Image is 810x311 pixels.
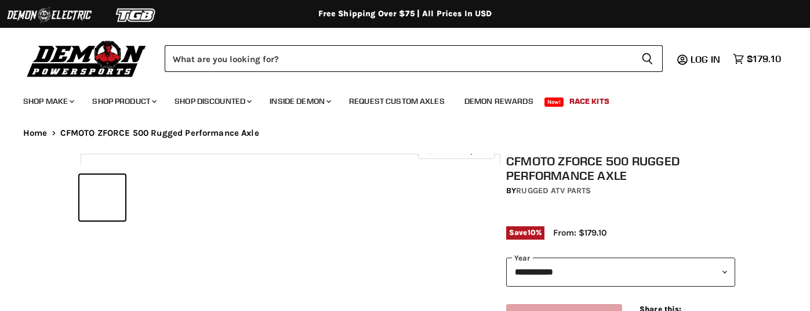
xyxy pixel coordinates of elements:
[506,226,544,239] span: Save %
[727,50,787,67] a: $179.10
[79,175,125,220] button: IMAGE thumbnail
[93,4,180,26] img: TGB Logo 2
[506,185,735,197] div: by
[506,258,735,286] select: year
[632,45,663,72] button: Search
[165,45,632,72] input: Search
[261,89,338,113] a: Inside Demon
[691,53,720,65] span: Log in
[83,89,164,113] a: Shop Product
[60,128,259,138] span: CFMOTO ZFORCE 500 Rugged Performance Axle
[685,54,727,64] a: Log in
[166,89,259,113] a: Shop Discounted
[516,186,591,196] a: Rugged ATV Parts
[165,45,663,72] form: Product
[506,154,735,183] h1: CFMOTO ZFORCE 500 Rugged Performance Axle
[456,89,542,113] a: Demon Rewards
[528,228,536,237] span: 10
[14,85,778,113] ul: Main menu
[340,89,453,113] a: Request Custom Axles
[23,128,48,138] a: Home
[6,4,93,26] img: Demon Electric Logo 2
[23,38,150,79] img: Demon Powersports
[424,146,488,155] span: Click to expand
[14,89,81,113] a: Shop Make
[553,227,606,238] span: From: $179.10
[561,89,618,113] a: Race Kits
[544,97,564,107] span: New!
[747,53,781,64] span: $179.10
